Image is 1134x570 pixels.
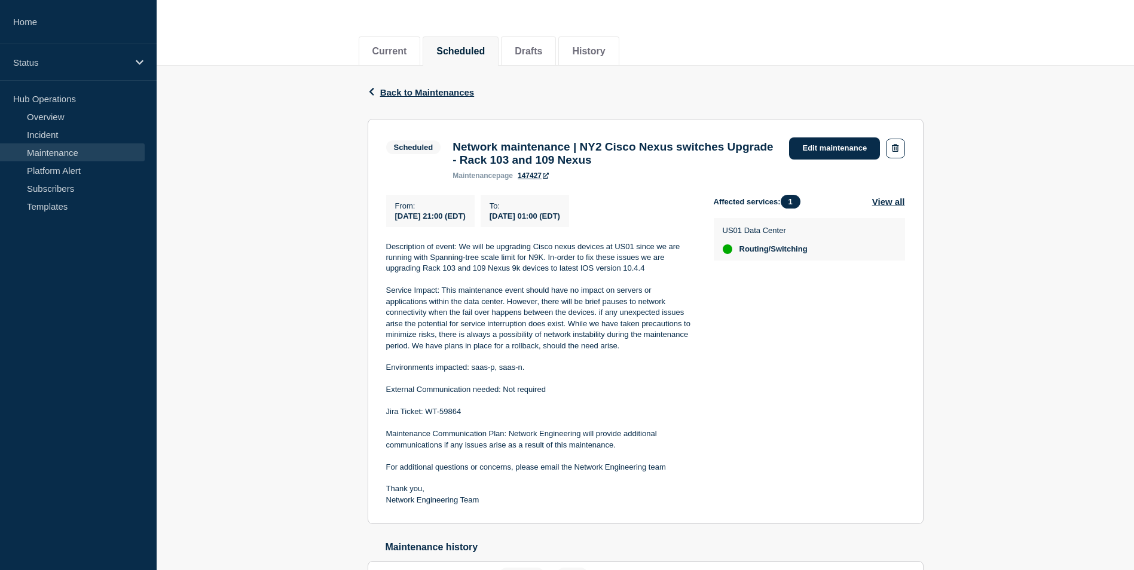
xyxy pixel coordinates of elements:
p: Description of event: We will be upgrading Cisco nexus devices at US01 since we are running with ... [386,241,695,274]
button: History [572,46,605,57]
span: 1 [781,195,800,209]
button: Back to Maintenances [368,87,475,97]
h2: Maintenance history [386,542,924,553]
span: Affected services: [714,195,806,209]
button: Drafts [515,46,542,57]
p: External Communication needed: Not required [386,384,695,395]
p: For additional questions or concerns, please email the Network Engineering team [386,462,695,473]
span: Scheduled [386,140,441,154]
span: [DATE] 21:00 (EDT) [395,212,466,220]
p: To : [490,201,560,210]
div: up [723,244,732,254]
span: Back to Maintenances [380,87,475,97]
p: page [453,171,513,180]
button: View all [872,195,905,209]
p: Environments impacted: saas-p, saas-n. [386,362,695,373]
p: Service Impact: This maintenance event should have no impact on servers or applications within th... [386,285,695,351]
a: Edit maintenance [789,137,880,160]
span: [DATE] 01:00 (EDT) [490,212,560,220]
p: Network Engineering Team [386,495,695,505]
p: Maintenance Communication Plan: Network Engineering will provide additional communications if any... [386,428,695,451]
p: From : [395,201,466,210]
h3: Network maintenance | NY2 Cisco Nexus switches Upgrade - Rack 103 and 109 Nexus [453,140,777,167]
span: maintenance [453,171,496,180]
span: Routing/Switching [739,244,808,254]
p: Thank you, [386,483,695,494]
button: Current [372,46,407,57]
p: US01 Data Center [723,226,808,235]
a: 147427 [518,171,549,180]
button: Scheduled [436,46,485,57]
p: Jira Ticket: WT-59864 [386,406,695,417]
p: Status [13,57,128,68]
